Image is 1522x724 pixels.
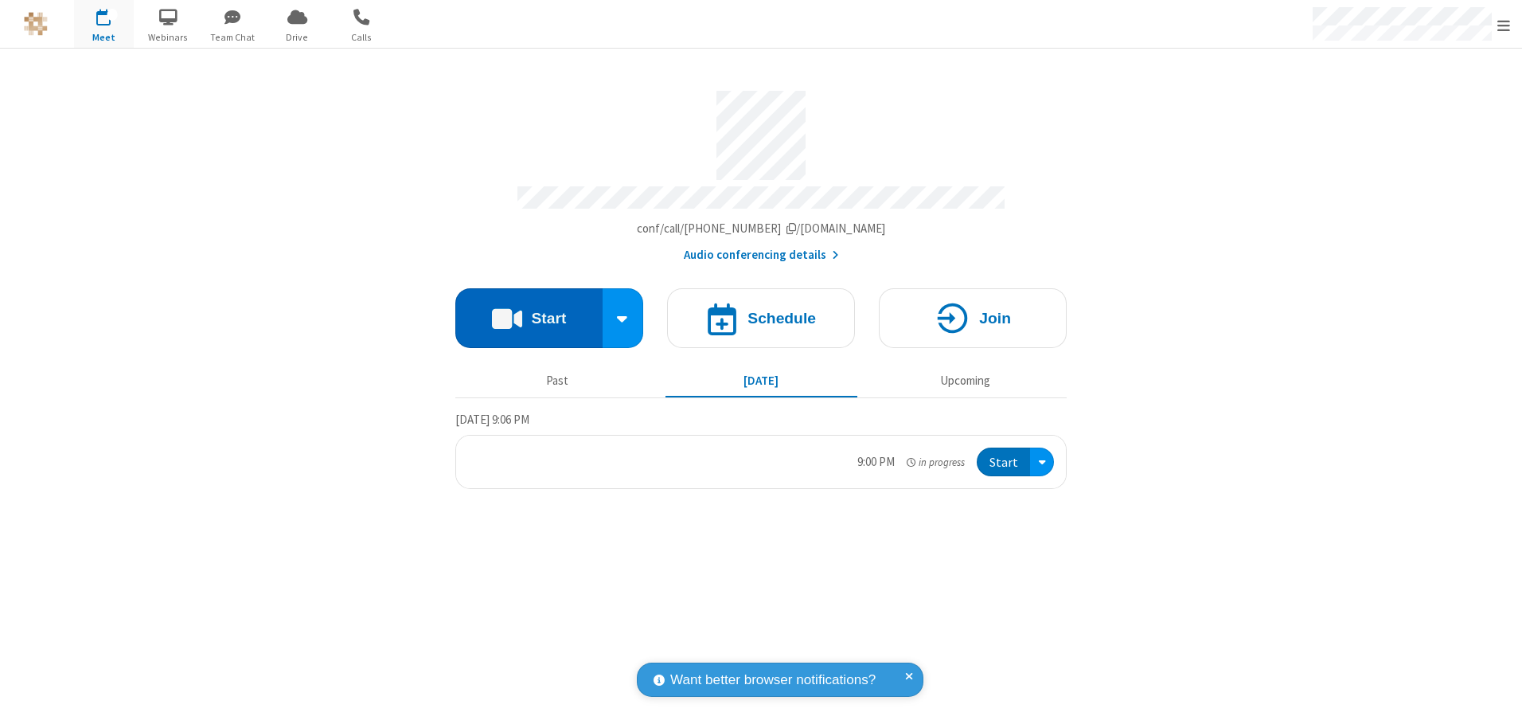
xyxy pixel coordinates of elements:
[139,30,198,45] span: Webinars
[1030,448,1054,477] div: Open menu
[24,12,48,36] img: QA Selenium DO NOT DELETE OR CHANGE
[907,455,965,470] em: in progress
[603,288,644,348] div: Start conference options
[531,311,566,326] h4: Start
[665,366,857,396] button: [DATE]
[455,288,603,348] button: Start
[74,30,134,45] span: Meet
[684,246,839,264] button: Audio conferencing details
[107,9,118,21] div: 1
[455,410,1067,490] section: Today's Meetings
[667,288,855,348] button: Schedule
[670,670,876,691] span: Want better browser notifications?
[747,311,816,326] h4: Schedule
[879,288,1067,348] button: Join
[203,30,263,45] span: Team Chat
[637,221,886,236] span: Copy my meeting room link
[455,412,529,427] span: [DATE] 9:06 PM
[462,366,654,396] button: Past
[857,453,895,472] div: 9:00 PM
[979,311,1011,326] h4: Join
[267,30,327,45] span: Drive
[977,448,1030,477] button: Start
[637,220,886,238] button: Copy my meeting room linkCopy my meeting room link
[332,30,392,45] span: Calls
[455,79,1067,264] section: Account details
[869,366,1061,396] button: Upcoming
